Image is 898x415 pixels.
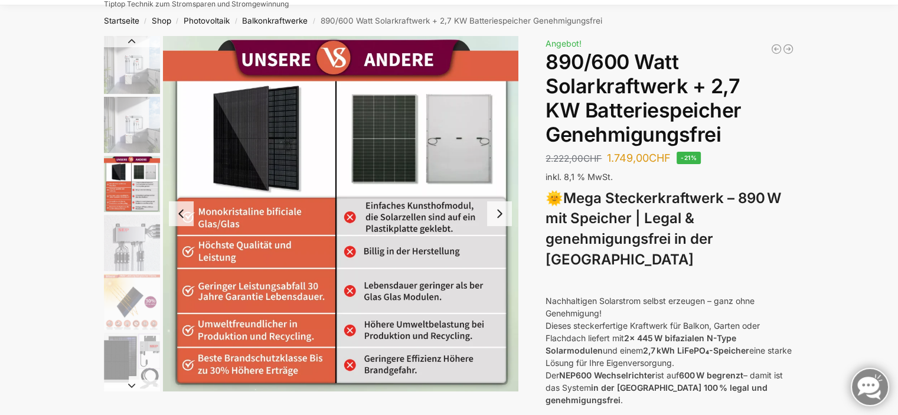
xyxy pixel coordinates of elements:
[104,16,139,25] a: Startseite
[782,43,794,55] a: Balkonkraftwerk 890 Watt Solarmodulleistung mit 2kW/h Zendure Speicher
[104,156,160,212] img: Bificial im Vergleich zu billig Modulen
[643,345,749,355] strong: 2,7 kWh LiFePO₄-Speicher
[104,333,160,389] img: Balkonkraftwerk 860
[649,152,671,164] span: CHF
[163,36,518,391] li: 3 / 12
[679,370,743,380] strong: 600 W begrenzt
[104,35,160,47] button: Previous slide
[583,153,602,164] span: CHF
[101,272,160,331] li: 5 / 12
[607,152,671,164] bdi: 1.749,00
[104,215,160,271] img: BDS1000
[770,43,782,55] a: Balkonkraftwerk 405/600 Watt erweiterbar
[101,331,160,390] li: 6 / 12
[487,201,512,226] button: Next slide
[101,154,160,213] li: 3 / 12
[184,16,230,25] a: Photovoltaik
[104,36,160,94] img: Balkonkraftwerk mit 2,7kw Speicher
[559,370,655,380] strong: NEP600 Wechselrichter
[546,38,582,48] span: Angebot!
[139,17,152,26] span: /
[546,189,781,268] strong: Mega Steckerkraftwerk – 890 W mit Speicher | Legal & genehmigungsfrei in der [GEOGRAPHIC_DATA]
[546,50,794,146] h1: 890/600 Watt Solarkraftwerk + 2,7 KW Batteriespeicher Genehmigungsfrei
[546,295,794,406] p: Nachhaltigen Solarstrom selbst erzeugen – ganz ohne Genehmigung! Dieses steckerfertige Kraftwerk ...
[101,36,160,95] li: 1 / 12
[152,16,171,25] a: Shop
[230,17,242,26] span: /
[104,274,160,330] img: Bificial 30 % mehr Leistung
[171,17,184,26] span: /
[546,153,602,164] bdi: 2.222,00
[242,16,308,25] a: Balkonkraftwerke
[546,172,613,182] span: inkl. 8,1 % MwSt.
[101,213,160,272] li: 4 / 12
[104,1,289,8] p: Tiptop Technik zum Stromsparen und Stromgewinnung
[163,36,518,391] img: Bificial im Vergleich zu billig Modulen
[104,97,160,153] img: Balkonkraftwerk mit 2,7kw Speicher
[677,152,701,164] span: -21%
[546,188,794,270] h3: 🌞
[101,95,160,154] li: 2 / 12
[546,333,736,355] strong: 2x 445 W bifazialen N-Type Solarmodulen
[169,201,194,226] button: Previous slide
[83,5,815,36] nav: Breadcrumb
[546,383,768,405] strong: in der [GEOGRAPHIC_DATA] 100 % legal und genehmigungsfrei
[104,380,160,391] button: Next slide
[308,17,320,26] span: /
